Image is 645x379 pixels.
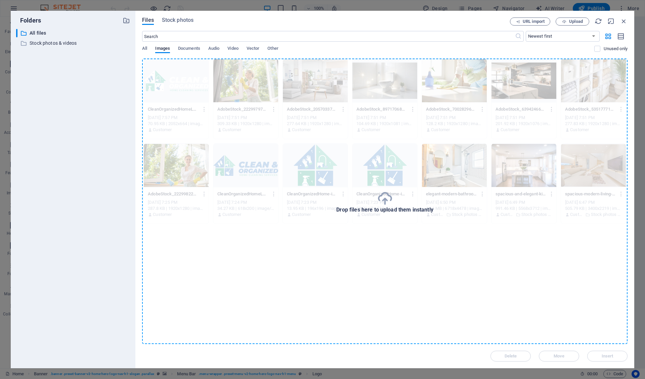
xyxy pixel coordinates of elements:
[569,20,583,24] span: Upload
[178,44,200,54] span: Documents
[208,44,219,54] span: Audio
[556,17,589,26] button: Upload
[620,17,628,25] i: Close
[247,44,260,54] span: Vector
[604,46,628,52] p: Displays only files that are not in use on the website. Files added during this session can still...
[142,31,515,42] input: Search
[123,17,130,24] i: Create new folder
[30,29,118,37] p: All files
[16,16,41,25] p: Folders
[15,342,24,344] button: 2
[30,39,118,47] p: Stock photos & videos
[595,17,602,25] i: Reload
[142,44,147,54] span: All
[142,16,154,24] span: Files
[523,20,545,24] span: URL import
[16,29,17,37] div: ​
[227,44,238,54] span: Video
[162,16,193,24] span: Stock photos
[510,17,550,26] button: URL import
[155,44,170,54] span: Images
[15,334,24,336] button: 1
[336,207,433,213] span: Drop files here to upload them instantly
[15,350,24,352] button: 3
[16,39,130,47] div: Stock photos & videos
[607,17,615,25] i: Minimize
[267,44,278,54] span: Other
